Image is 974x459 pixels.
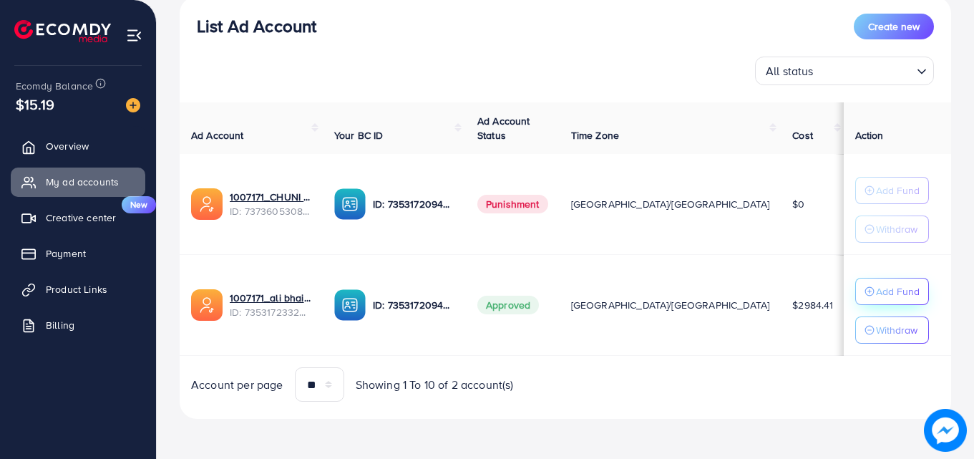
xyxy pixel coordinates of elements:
img: image [924,409,967,452]
span: [GEOGRAPHIC_DATA]/[GEOGRAPHIC_DATA] [571,298,770,312]
span: Payment [46,246,86,261]
span: Time Zone [571,128,619,142]
button: Add Fund [855,278,929,305]
span: Your BC ID [334,128,384,142]
p: Withdraw [876,322,917,339]
span: Punishment [477,195,548,213]
div: <span class='underline'>1007171_ali bhai 212_1712043871986</span></br>7353172332338298896 [230,291,311,320]
img: logo [14,20,111,42]
span: Account per page [191,377,283,393]
span: Billing [46,318,74,332]
p: ID: 7353172094433247233 [373,195,454,213]
input: Search for option [818,58,911,82]
img: ic-ba-acc.ded83a64.svg [334,188,366,220]
p: ID: 7353172094433247233 [373,296,454,314]
span: Ad Account [191,128,244,142]
img: ic-ba-acc.ded83a64.svg [334,289,366,321]
span: $15.19 [16,94,54,115]
p: Withdraw [876,221,917,238]
button: Add Fund [855,177,929,204]
span: Creative center [46,211,116,225]
span: Showing 1 To 10 of 2 account(s) [356,377,514,393]
span: Product Links [46,282,107,296]
span: Cost [792,128,813,142]
span: ID: 7353172332338298896 [230,305,311,319]
span: $2984.41 [792,298,833,312]
span: Create new [868,19,920,34]
span: [GEOGRAPHIC_DATA]/[GEOGRAPHIC_DATA] [571,197,770,211]
span: Ad Account Status [477,114,530,142]
span: My ad accounts [46,175,119,189]
p: Add Fund [876,283,920,300]
span: $0 [792,197,804,211]
span: New [122,196,156,213]
img: ic-ads-acc.e4c84228.svg [191,188,223,220]
span: Overview [46,139,89,153]
a: Overview [11,132,145,160]
a: Creative centerNew [11,203,145,232]
a: Payment [11,239,145,268]
img: menu [126,27,142,44]
h3: List Ad Account [197,16,316,37]
span: Approved [477,296,539,314]
span: All status [763,61,817,82]
img: image [126,98,140,112]
img: ic-ads-acc.e4c84228.svg [191,289,223,321]
span: Ecomdy Balance [16,79,93,93]
a: 1007171_ali bhai 212_1712043871986 [230,291,311,305]
a: Billing [11,311,145,339]
span: Action [855,128,884,142]
span: ID: 7373605308482207761 [230,204,311,218]
button: Create new [854,14,934,39]
a: 1007171_CHUNI CHUTIYA AD ACC_1716801286209 [230,190,311,204]
div: <span class='underline'>1007171_CHUNI CHUTIYA AD ACC_1716801286209</span></br>7373605308482207761 [230,190,311,219]
div: Search for option [755,57,934,85]
button: Withdraw [855,216,929,243]
a: My ad accounts [11,168,145,196]
p: Add Fund [876,182,920,199]
button: Withdraw [855,317,929,344]
a: Product Links [11,275,145,304]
